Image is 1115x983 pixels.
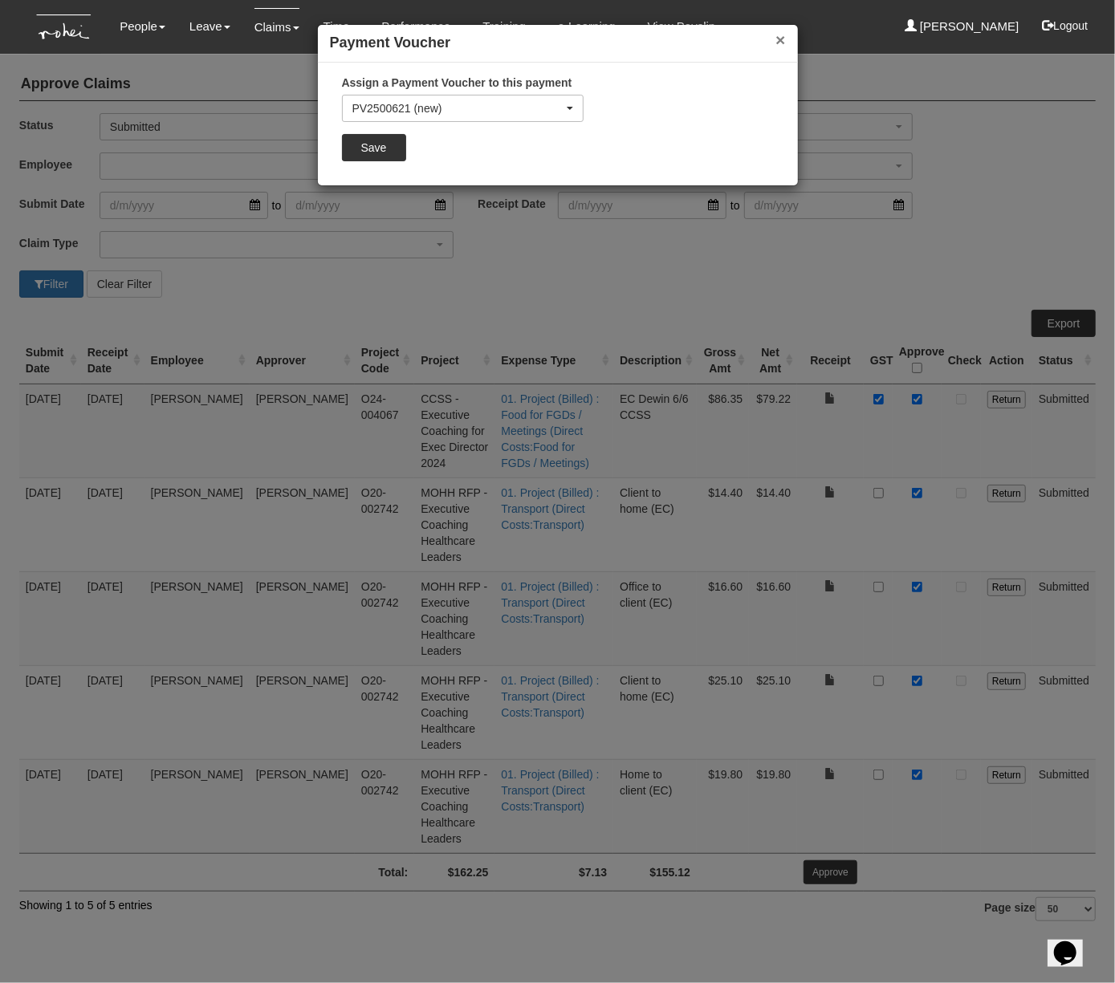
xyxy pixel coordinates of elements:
iframe: chat widget [1048,919,1099,967]
b: Payment Voucher [330,35,451,51]
button: × [775,31,785,48]
label: Assign a Payment Voucher to this payment [342,75,572,91]
div: PV2500621 (new) [352,100,564,116]
input: Save [342,134,406,161]
button: PV2500621 (new) [342,95,584,122]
